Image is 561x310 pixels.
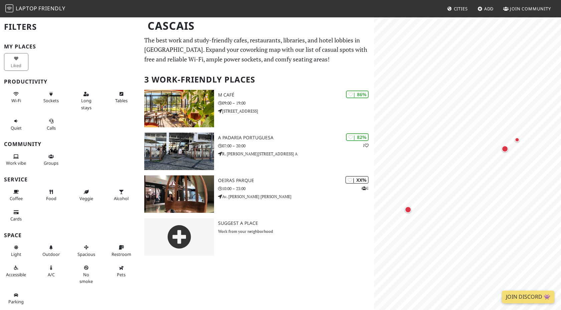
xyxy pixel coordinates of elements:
div: | 86% [346,91,369,98]
a: Add [475,3,497,15]
p: 1 [363,142,369,149]
h3: Service [4,176,136,183]
span: People working [6,160,26,166]
h3: My Places [4,43,136,50]
a: LaptopFriendly LaptopFriendly [5,3,65,15]
div: | XX% [345,176,369,184]
a: M Café | 86% M Café 09:00 – 19:00 [STREET_ADDRESS] [140,90,374,127]
button: Spacious [74,242,99,260]
p: R. [PERSON_NAME][STREET_ADDRESS] A [218,151,374,157]
span: Outdoor area [42,251,60,257]
button: Cards [4,207,28,224]
h3: Oeiras Parque [218,178,374,183]
span: Quiet [11,125,22,131]
a: Join Discord 👾 [502,291,554,303]
div: Map marker [403,205,413,214]
span: Pet friendly [117,272,126,278]
div: Map marker [513,136,521,144]
span: Group tables [44,160,58,166]
h3: Productivity [4,79,136,85]
p: 10:00 – 23:00 [218,185,374,192]
a: Oeiras Parque | XX% 1 Oeiras Parque 10:00 – 23:00 Av. [PERSON_NAME] [PERSON_NAME] [140,175,374,213]
span: Smoke free [79,272,93,284]
button: Tables [109,89,134,106]
p: 07:00 – 20:00 [218,143,374,149]
button: Long stays [74,89,99,113]
img: LaptopFriendly [5,4,13,12]
span: Parking [8,299,24,305]
h3: Suggest a Place [218,220,374,226]
span: Food [46,195,56,201]
p: [STREET_ADDRESS] [218,108,374,114]
button: Food [39,186,63,204]
h2: Filters [4,17,136,37]
button: Alcohol [109,186,134,204]
p: 1 [362,185,369,191]
span: Veggie [79,195,93,201]
button: No smoke [74,262,99,287]
button: Work vibe [4,151,28,169]
h1: Cascais [142,17,373,35]
button: Pets [109,262,134,280]
button: Calls [39,116,63,133]
a: Join Community [501,3,554,15]
div: Map marker [500,144,510,153]
span: Spacious [77,251,95,257]
div: | 82% [346,133,369,141]
span: Alcohol [114,195,129,201]
span: Power sockets [43,98,59,104]
p: The best work and study-friendly cafes, restaurants, libraries, and hotel lobbies in [GEOGRAPHIC_... [144,35,370,64]
span: Join Community [510,6,551,12]
button: Quiet [4,116,28,133]
img: M Café [144,90,214,127]
span: Stable Wi-Fi [11,98,21,104]
p: 09:00 – 19:00 [218,100,374,106]
span: Video/audio calls [47,125,56,131]
button: Outdoor [39,242,63,260]
button: Accessible [4,262,28,280]
span: Work-friendly tables [115,98,128,104]
img: A Padaria Portuguesa [144,133,214,170]
img: gray-place-d2bdb4477600e061c01bd816cc0f2ef0cfcb1ca9e3ad78868dd16fb2af073a21.png [144,218,214,256]
span: Restroom [112,251,131,257]
button: Restroom [109,242,134,260]
a: Cities [444,3,471,15]
button: Groups [39,151,63,169]
h3: Space [4,232,136,239]
button: Coffee [4,186,28,204]
h3: M Café [218,92,374,98]
a: A Padaria Portuguesa | 82% 1 A Padaria Portuguesa 07:00 – 20:00 R. [PERSON_NAME][STREET_ADDRESS] A [140,133,374,170]
p: Av. [PERSON_NAME] [PERSON_NAME] [218,193,374,200]
button: Sockets [39,89,63,106]
span: Accessible [6,272,26,278]
button: A/C [39,262,63,280]
span: Long stays [81,98,91,110]
img: Oeiras Parque [144,175,214,213]
button: Wi-Fi [4,89,28,106]
button: Light [4,242,28,260]
span: Add [484,6,494,12]
span: Coffee [10,195,23,201]
span: Friendly [38,5,65,12]
span: Credit cards [10,216,22,222]
span: Laptop [16,5,37,12]
span: Natural light [11,251,21,257]
h3: Community [4,141,136,147]
a: Suggest a Place Work from your neighborhood [140,218,374,256]
p: Work from your neighborhood [218,228,374,235]
span: Cities [454,6,468,12]
span: Air conditioned [48,272,55,278]
h2: 3 Work-Friendly Places [144,69,370,90]
button: Parking [4,290,28,307]
h3: A Padaria Portuguesa [218,135,374,141]
button: Veggie [74,186,99,204]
